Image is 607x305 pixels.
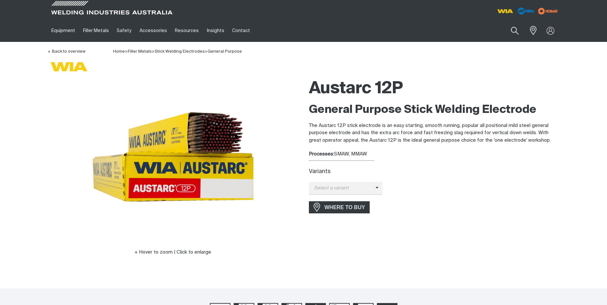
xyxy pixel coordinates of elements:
[113,19,135,42] a: Safety
[208,49,242,54] a: General Purpose
[320,202,369,213] span: WHERE TO BUY
[130,248,215,256] button: Hover to zoom | Click to enlarge
[228,19,254,42] a: Contact
[91,75,255,239] img: Austarc 12P
[79,19,113,42] a: Filler Metals
[205,49,208,54] span: >
[136,19,171,42] a: Accessories
[309,122,560,144] p: The Austarc 12P stick electrode is an easy starting, smooth running, popular all positional mild ...
[128,49,152,54] a: Filler Metals
[309,169,330,174] label: Variants
[47,49,85,54] a: Back to overview of General Purpose
[504,23,526,38] button: Search products
[152,49,155,54] span: >
[47,19,432,42] nav: Main
[309,201,370,213] a: WHERE TO BUY
[309,185,376,192] span: Select a variant
[47,19,79,42] a: Equipment
[155,49,205,54] a: Stick Welding Electrodes
[495,23,526,38] input: Product name or item number...
[536,6,560,16] img: miller
[309,103,560,117] h2: General Purpose Stick Welding Electrode
[113,49,125,54] a: Home
[125,49,128,54] span: >
[203,19,228,42] a: Insights
[309,152,334,156] strong: Processes:
[171,19,203,42] a: Resources
[309,151,560,158] div: SMAW, MMAW
[309,78,560,99] h1: Austarc 12P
